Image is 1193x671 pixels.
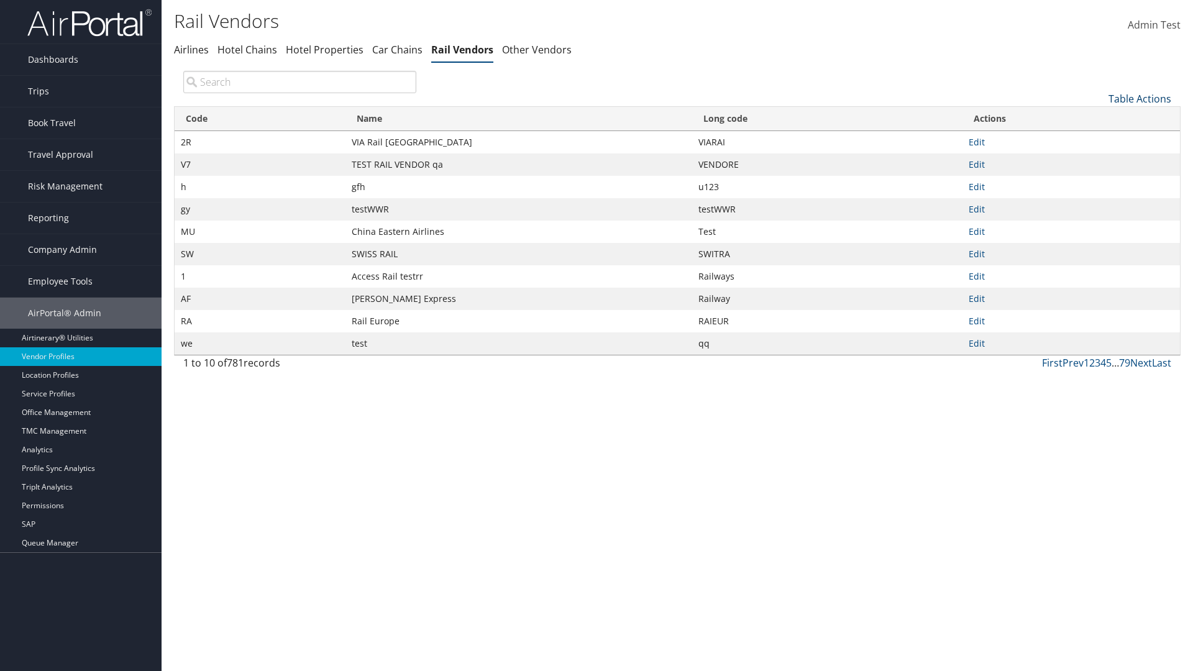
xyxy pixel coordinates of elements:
a: First [1042,356,1063,370]
td: SWITRA [692,243,962,265]
span: Risk Management [28,171,103,202]
a: Edit [969,203,985,215]
td: 1 [175,265,345,288]
td: Railways [692,265,962,288]
td: 2R [175,131,345,153]
a: 1 [1084,356,1089,370]
a: Edit [969,270,985,282]
a: Hotel Chains [217,43,277,57]
a: Other Vendors [502,43,572,57]
a: Edit [969,337,985,349]
td: testWWR [345,198,692,221]
a: Car Chains [372,43,423,57]
td: Test [692,221,962,243]
td: TEST RAIL VENDOR qa [345,153,692,176]
a: 4 [1100,356,1106,370]
a: 79 [1119,356,1130,370]
a: Hotel Properties [286,43,363,57]
td: Access Rail testrr [345,265,692,288]
td: test [345,332,692,355]
span: Book Travel [28,107,76,139]
td: Railway [692,288,962,310]
td: h [175,176,345,198]
td: testWWR [692,198,962,221]
td: MU [175,221,345,243]
td: RA [175,310,345,332]
a: Rail Vendors [431,43,493,57]
span: 781 [227,356,244,370]
span: Employee Tools [28,266,93,297]
td: VENDORE [692,153,962,176]
td: qq [692,332,962,355]
a: Prev [1063,356,1084,370]
h1: Rail Vendors [174,8,845,34]
td: gfh [345,176,692,198]
a: Edit [969,181,985,193]
a: Edit [969,158,985,170]
a: 2 [1089,356,1095,370]
span: Reporting [28,203,69,234]
td: we [175,332,345,355]
a: 3 [1095,356,1100,370]
td: RAIEUR [692,310,962,332]
th: Name: activate to sort column ascending [345,107,692,131]
a: Last [1152,356,1171,370]
a: Airlines [174,43,209,57]
a: Edit [969,226,985,237]
a: Admin Test [1128,6,1181,45]
span: Admin Test [1128,18,1181,32]
a: Edit [969,293,985,304]
td: SWISS RAIL [345,243,692,265]
td: [PERSON_NAME] Express [345,288,692,310]
th: Long code: activate to sort column ascending [692,107,962,131]
div: 1 to 10 of records [183,355,416,377]
td: gy [175,198,345,221]
td: u123 [692,176,962,198]
a: Table Actions [1108,92,1171,106]
th: Code: activate to sort column ascending [175,107,345,131]
a: Edit [969,248,985,260]
a: Next [1130,356,1152,370]
span: … [1112,356,1119,370]
td: Rail Europe [345,310,692,332]
span: AirPortal® Admin [28,298,101,329]
td: V7 [175,153,345,176]
a: 5 [1106,356,1112,370]
span: Company Admin [28,234,97,265]
th: Actions [962,107,1180,131]
span: Trips [28,76,49,107]
a: Edit [969,315,985,327]
span: Travel Approval [28,139,93,170]
img: airportal-logo.png [27,8,152,37]
td: China Eastern Airlines [345,221,692,243]
input: Search [183,71,416,93]
a: Edit [969,136,985,148]
span: Dashboards [28,44,78,75]
td: VIARAI [692,131,962,153]
td: AF [175,288,345,310]
td: SW [175,243,345,265]
td: VIA Rail [GEOGRAPHIC_DATA] [345,131,692,153]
